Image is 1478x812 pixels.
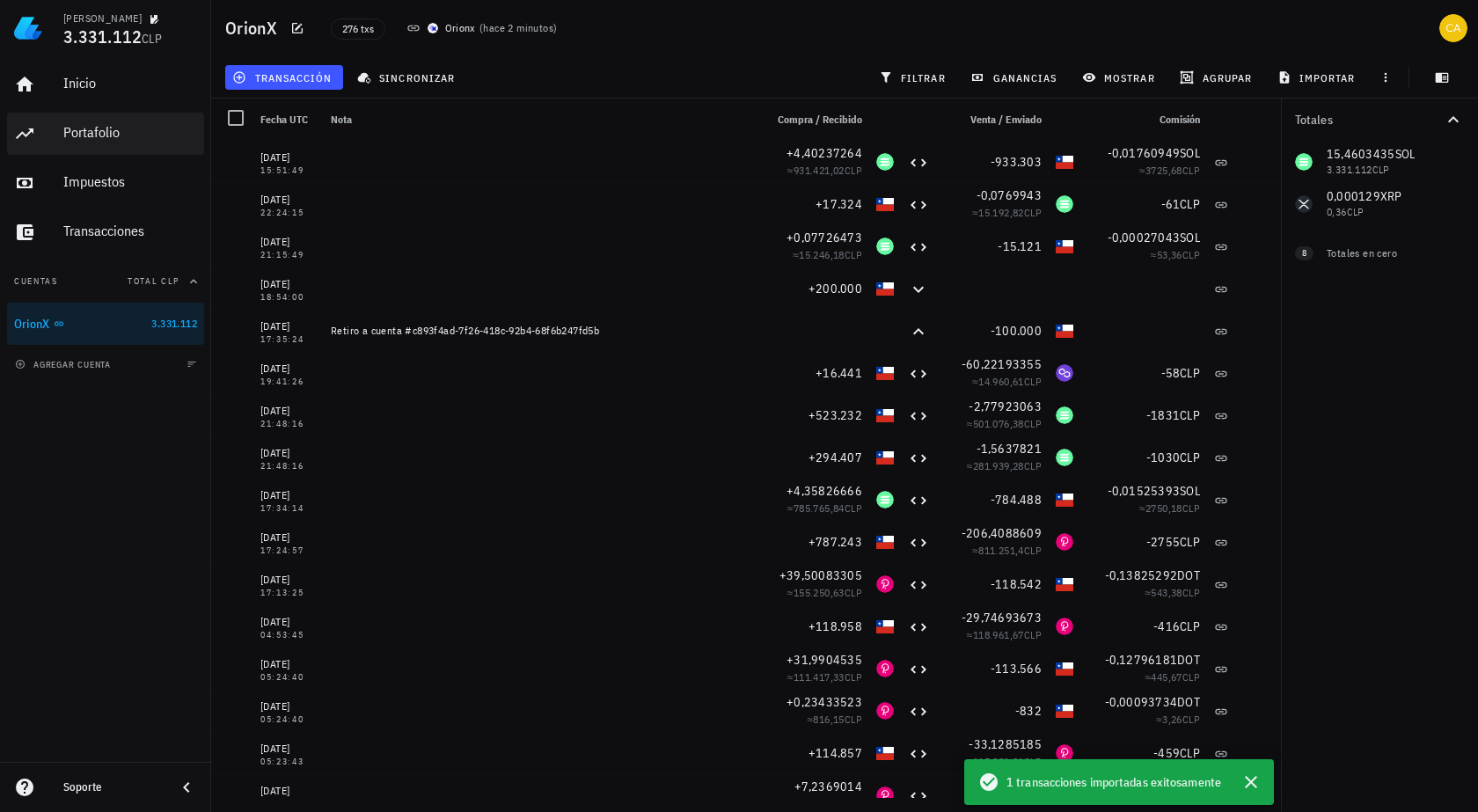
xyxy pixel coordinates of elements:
span: CLP [845,586,862,599]
span: CLP [1182,713,1200,726]
div: Nota [324,99,757,141]
div: CLP-icon [876,195,894,213]
button: ganancias [963,65,1068,90]
span: ≈ [1151,248,1200,261]
span: ≈ [967,417,1042,430]
span: ≈ [807,713,862,726]
div: [DATE] [260,782,317,800]
span: ≈ [793,248,862,261]
div: Fecha UTC [253,99,324,141]
span: 931.421,02 [794,164,845,177]
span: +39,50083305 [779,567,862,583]
span: 53,36 [1157,248,1182,261]
div: 21:15:49 [260,251,317,260]
span: -0,0769943 [977,187,1043,203]
span: +31,9904535 [787,652,862,668]
div: [DATE] [260,233,317,251]
div: DOT-icon [876,575,894,593]
img: LedgiFi [14,14,42,42]
div: CLP-icon [876,364,894,382]
span: +4,40237264 [787,145,862,161]
button: Totales [1281,99,1478,141]
span: 14.960,61 [978,375,1024,388]
div: POL-icon [1056,364,1073,382]
span: ≈ [1139,164,1200,177]
span: 543,38 [1151,586,1182,599]
span: +294.407 [809,450,862,465]
span: 15.192,82 [978,206,1024,219]
span: -0,00027043 [1108,230,1181,245]
span: ≈ [787,164,862,177]
span: CLP [1180,618,1200,634]
div: SOL-icon [876,238,894,255]
span: -33,1285185 [969,736,1042,752]
span: sincronizar [361,70,455,84]
span: 276 txs [342,19,374,39]
span: -118.542 [991,576,1042,592]
span: CLP [845,713,862,726]
div: [DATE] [260,191,317,208]
span: CLP [1024,544,1042,557]
div: CLP-icon [876,406,894,424]
div: 05:24:40 [260,673,317,682]
span: Total CLP [128,275,179,287]
span: CLP [1182,670,1200,684]
span: 118.961,67 [973,628,1024,641]
span: CLP [845,164,862,177]
span: transacción [236,70,332,84]
span: -2,77923063 [969,399,1042,414]
span: +118.958 [809,618,862,634]
div: SOL-icon [1056,195,1073,213]
span: 111.417,33 [794,670,845,684]
span: +0,23433523 [787,694,862,710]
span: 2750,18 [1145,501,1182,515]
span: ≈ [972,544,1042,557]
div: 05:24:40 [260,715,317,724]
a: Impuestos [7,162,204,204]
span: -60,22193355 [962,356,1042,372]
span: 1 transacciones importadas exitosamente [1006,772,1221,792]
span: ≈ [787,586,862,599]
span: ≈ [967,459,1042,472]
div: CLP-icon [876,744,894,762]
span: CLP [845,670,862,684]
div: DOT-icon [876,702,894,720]
span: +787.243 [809,534,862,550]
span: 811.251,4 [978,544,1024,557]
div: [DATE] [260,613,317,631]
div: 17:24:57 [260,546,317,555]
span: -1831 [1146,407,1180,423]
div: CLP-icon [876,449,894,466]
div: Totales en cero [1327,245,1429,261]
span: CLP [845,501,862,515]
span: 281.939,28 [973,459,1024,472]
span: ≈ [799,797,862,810]
span: ( ) [479,19,557,37]
span: CLP [1180,365,1200,381]
span: -832 [1015,703,1042,719]
span: SOL [1180,230,1200,245]
span: 785.765,84 [794,501,845,515]
div: Comisión [1080,99,1207,141]
span: -29,74693673 [962,610,1042,625]
div: OrionX [14,317,50,332]
span: ≈ [967,628,1042,641]
span: -100.000 [991,323,1042,339]
div: SOL-icon [1056,449,1073,466]
span: -0,12796181 [1105,652,1178,668]
div: CLP-icon [876,280,894,297]
span: CLP [845,797,862,810]
div: [PERSON_NAME] [63,11,142,26]
span: 25.204,9 [805,797,845,810]
span: -1,5637821 [977,441,1043,457]
div: [DATE] [260,529,317,546]
span: CLP [1024,459,1042,472]
span: +4,35826666 [787,483,862,499]
button: importar [1269,65,1366,90]
span: 8 [1302,246,1306,260]
a: OrionX 3.331.112 [7,303,204,345]
span: -206,4088609 [962,525,1042,541]
div: [DATE] [260,360,317,377]
div: Orionx [445,19,476,37]
span: CLP [1182,248,1200,261]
